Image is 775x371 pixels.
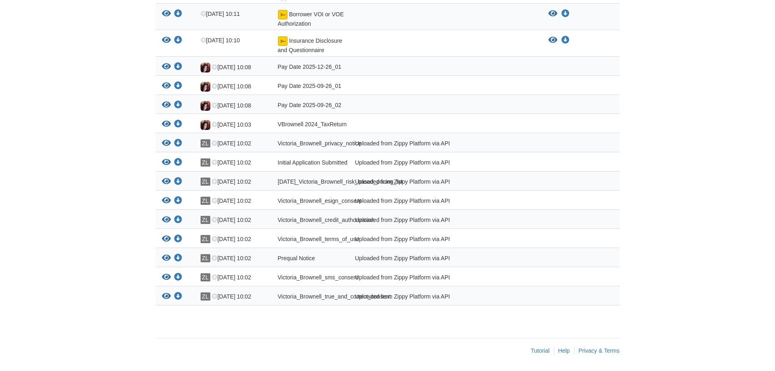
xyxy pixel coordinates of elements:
[162,82,171,90] button: View Pay Date 2025-09-26_01
[212,140,251,147] span: [DATE] 10:02
[561,11,570,17] a: Download Borrower VOI or VOE Authorization
[579,347,620,354] a: Privacy & Terms
[162,178,171,186] button: View 10-08-2025_Victoria_Brownell_risk_based_pricing_h4
[162,10,171,18] button: View Borrower VOI or VOE Authorization
[278,121,347,127] span: VBrownell 2024_TaxReturn
[162,36,171,45] button: View Insurance Disclosure and Questionnaire
[201,101,210,111] img: Upload Icon
[278,37,343,53] span: Insurance Disclosure and Questionnaire
[212,159,251,166] span: [DATE] 10:02
[201,197,210,205] span: ZL
[174,236,182,243] a: Download Victoria_Brownell_terms_of_use
[278,255,315,261] span: Prequal Notice
[162,197,171,205] button: View Victoria_Brownell_esign_consent
[162,235,171,244] button: View Victoria_Brownell_terms_of_use
[201,235,210,243] span: ZL
[278,274,358,281] span: Victoria_Brownell_sms_consent
[349,254,542,265] div: Uploaded from Zippy Platform via API
[174,160,182,166] a: Download Initial Application Submitted
[548,36,557,44] button: View Insurance Disclosure and Questionnaire
[212,293,251,300] span: [DATE] 10:02
[174,83,182,90] a: Download Pay Date 2025-09-26_01
[201,82,210,92] img: Upload Icon
[349,273,542,284] div: Uploaded from Zippy Platform via API
[201,273,210,281] span: ZL
[201,216,210,224] span: ZL
[162,273,171,282] button: View Victoria_Brownell_sms_consent
[174,11,182,18] a: Download Borrower VOI or VOE Authorization
[349,178,542,188] div: Uploaded from Zippy Platform via API
[278,140,361,147] span: Victoria_Brownell_privacy_notice
[349,292,542,303] div: Uploaded from Zippy Platform via API
[201,178,210,186] span: ZL
[212,236,251,242] span: [DATE] 10:02
[212,64,251,70] span: [DATE] 10:08
[212,198,251,204] span: [DATE] 10:02
[278,36,288,46] img: Document fully signed
[558,347,570,354] a: Help
[162,63,171,71] button: View Pay Date 2025-12-26_01
[349,197,542,207] div: Uploaded from Zippy Platform via API
[561,37,570,44] a: Download Insurance Disclosure and Questionnaire
[212,121,251,128] span: [DATE] 10:03
[278,83,341,89] span: Pay Date 2025-09-26_01
[349,158,542,169] div: Uploaded from Zippy Platform via API
[548,10,557,18] button: View Borrower VOI or VOE Authorization
[162,254,171,263] button: View Prequal Notice
[349,235,542,246] div: Uploaded from Zippy Platform via API
[201,37,240,44] span: [DATE] 10:10
[212,102,251,109] span: [DATE] 10:08
[201,158,210,167] span: ZL
[212,83,251,90] span: [DATE] 10:08
[174,255,182,262] a: Download Prequal Notice
[162,216,171,224] button: View Victoria_Brownell_credit_authorization
[201,292,210,301] span: ZL
[212,255,251,261] span: [DATE] 10:02
[162,101,171,110] button: View Pay Date 2025-09-26_02
[174,102,182,109] a: Download Pay Date 2025-09-26_02
[278,198,362,204] span: Victoria_Brownell_esign_consent
[278,102,341,108] span: Pay Date 2025-09-26_02
[349,216,542,226] div: Uploaded from Zippy Platform via API
[531,347,550,354] a: Tutorial
[201,120,210,130] img: Upload Icon
[201,139,210,147] span: ZL
[278,178,403,185] span: [DATE]_Victoria_Brownell_risk_based_pricing_h4
[162,158,171,167] button: View Initial Application Submitted
[278,236,360,242] span: Victoria_Brownell_terms_of_use
[174,37,182,44] a: Download Insurance Disclosure and Questionnaire
[349,139,542,150] div: Uploaded from Zippy Platform via API
[174,121,182,128] a: Download VBrownell 2024_TaxReturn
[174,274,182,281] a: Download Victoria_Brownell_sms_consent
[174,294,182,300] a: Download Victoria_Brownell_true_and_correct_consent
[278,159,347,166] span: Initial Application Submitted
[201,63,210,72] img: Upload Icon
[162,139,171,148] button: View Victoria_Brownell_privacy_notice
[162,292,171,301] button: View Victoria_Brownell_true_and_correct_consent
[174,198,182,204] a: Download Victoria_Brownell_esign_consent
[174,64,182,70] a: Download Pay Date 2025-12-26_01
[278,11,344,27] span: Borrower VOI or VOE Authorization
[278,64,341,70] span: Pay Date 2025-12-26_01
[212,217,251,223] span: [DATE] 10:02
[174,179,182,185] a: Download 10-08-2025_Victoria_Brownell_risk_based_pricing_h4
[278,10,288,20] img: Document fully signed
[278,293,391,300] span: Victoria_Brownell_true_and_correct_consent
[174,217,182,224] a: Download Victoria_Brownell_credit_authorization
[162,120,171,129] button: View VBrownell 2024_TaxReturn
[174,140,182,147] a: Download Victoria_Brownell_privacy_notice
[201,254,210,262] span: ZL
[278,217,375,223] span: Victoria_Brownell_credit_authorization
[212,274,251,281] span: [DATE] 10:02
[201,11,240,17] span: [DATE] 10:11
[212,178,251,185] span: [DATE] 10:02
